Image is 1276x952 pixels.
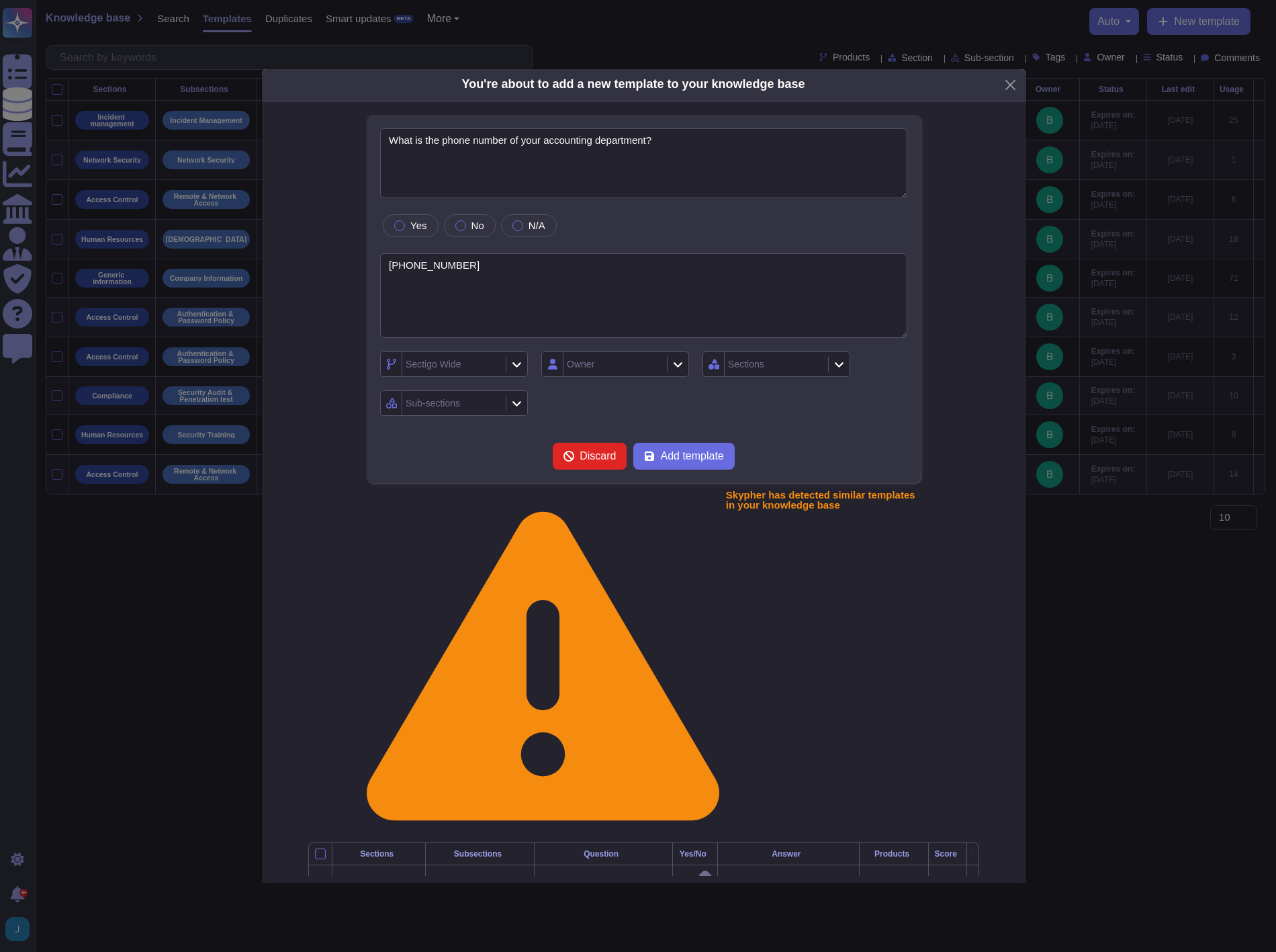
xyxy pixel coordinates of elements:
textarea: [PHONE_NUMBER] [380,253,907,339]
span: Add template [660,451,723,462]
p: Skypher has detected similar templates in your knowledge base [726,490,921,832]
div: Sections [728,359,764,369]
span: No [471,220,484,231]
button: Discard [553,443,627,470]
div: Yes/No [678,850,712,858]
span: N/A [529,220,545,231]
div: Answer [723,850,854,858]
div: Owner [567,359,594,369]
b: You're about to add a new template to your knowledge base [461,77,805,91]
div: Products [865,850,923,858]
textarea: What is the phone number of your accounting department? [380,128,907,198]
div: Sectigo Wide [406,359,461,369]
div: Score [934,850,960,858]
div: Subsections [431,850,529,858]
div: Sections [338,850,420,858]
div: Question [540,850,667,858]
div: Sub-sections [406,398,460,408]
span: Discard [580,451,616,462]
button: Add template [633,443,734,470]
button: Close [1000,75,1021,95]
span: Yes [410,220,426,231]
